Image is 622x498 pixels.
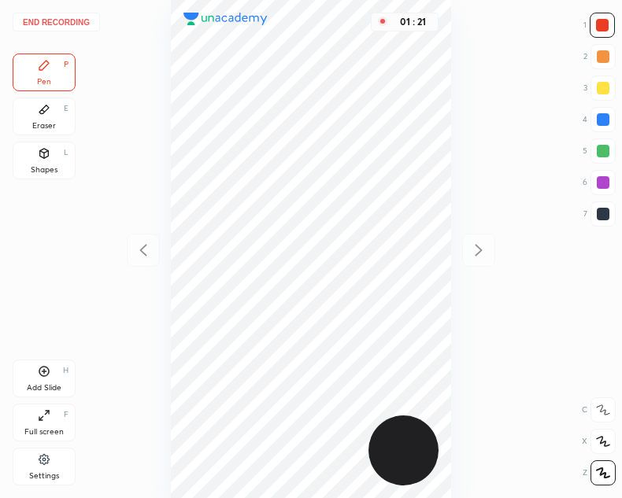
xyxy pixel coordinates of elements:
[63,367,68,374] div: H
[583,107,616,132] div: 4
[37,78,51,86] div: Pen
[64,411,68,419] div: F
[27,384,61,392] div: Add Slide
[394,17,431,28] div: 01 : 21
[583,460,616,485] div: Z
[582,429,616,454] div: X
[583,44,616,69] div: 2
[24,428,64,436] div: Full screen
[183,13,268,25] img: logo.38c385cc.svg
[582,397,616,422] div: C
[64,149,68,157] div: L
[64,105,68,113] div: E
[31,166,57,174] div: Shapes
[32,122,56,130] div: Eraser
[583,138,616,164] div: 5
[583,201,616,227] div: 7
[583,76,616,101] div: 3
[64,61,68,68] div: P
[583,170,616,195] div: 6
[29,472,59,480] div: Settings
[13,13,100,31] button: End recording
[583,13,615,38] div: 1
